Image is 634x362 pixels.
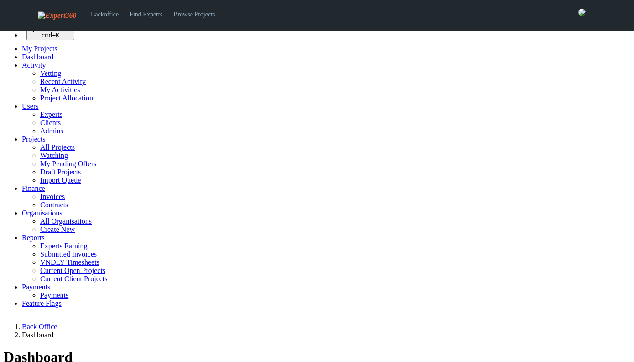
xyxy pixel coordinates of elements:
a: My Projects [22,45,57,52]
a: Create New [40,226,75,233]
a: Current Open Projects [40,267,105,274]
div: + [30,32,71,39]
a: Projects [22,135,46,143]
a: Recent Activity [40,78,86,85]
a: Clients [40,119,61,126]
kbd: K [56,32,59,39]
a: My Pending Offers [40,160,96,168]
li: Dashboard [22,331,630,339]
a: Current Client Projects [40,275,108,283]
a: Payments [22,283,50,291]
button: Quick search... cmd+K [26,24,74,40]
a: Import Queue [40,176,81,184]
a: Experts Earning [40,242,88,250]
kbd: cmd [41,32,52,39]
a: VNDLY Timesheets [40,258,99,266]
a: Contracts [40,201,68,209]
a: All Organisations [40,217,92,225]
a: Reports [22,234,45,241]
a: Invoices [40,193,65,200]
img: Expert360 [38,11,76,20]
a: Organisations [22,209,62,217]
img: 0421c9a1-ac87-4857-a63f-b59ed7722763-normal.jpeg [578,9,586,16]
a: Dashboard [22,53,53,61]
a: Project Allocation [40,94,93,102]
a: Draft Projects [40,168,81,176]
a: Vetting [40,69,61,77]
a: Admins [40,127,63,135]
a: Finance [22,184,45,192]
a: Activity [22,61,46,69]
a: Users [22,102,38,110]
a: Experts [40,110,62,118]
a: Back Office [22,323,57,331]
a: Watching [40,152,68,159]
a: All Projects [40,143,75,151]
a: Feature Flags [22,299,62,307]
a: Submitted Invoices [40,250,97,258]
a: Payments [40,291,68,299]
a: My Activities [40,86,80,94]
